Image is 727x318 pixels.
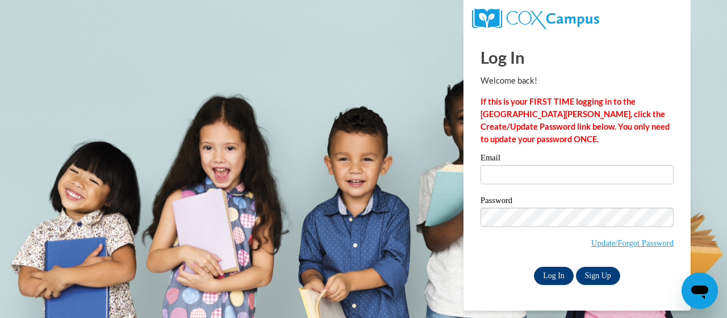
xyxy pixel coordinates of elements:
[481,97,670,144] strong: If this is your FIRST TIME logging in to the [GEOGRAPHIC_DATA][PERSON_NAME], click the Create/Upd...
[472,9,599,29] img: COX Campus
[591,238,674,247] a: Update/Forgot Password
[576,267,620,285] a: Sign Up
[534,267,574,285] input: Log In
[481,46,674,69] h1: Log In
[682,272,718,309] iframe: Button to launch messaging window
[481,196,674,208] label: Password
[481,154,674,165] label: Email
[481,75,674,87] p: Welcome back!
